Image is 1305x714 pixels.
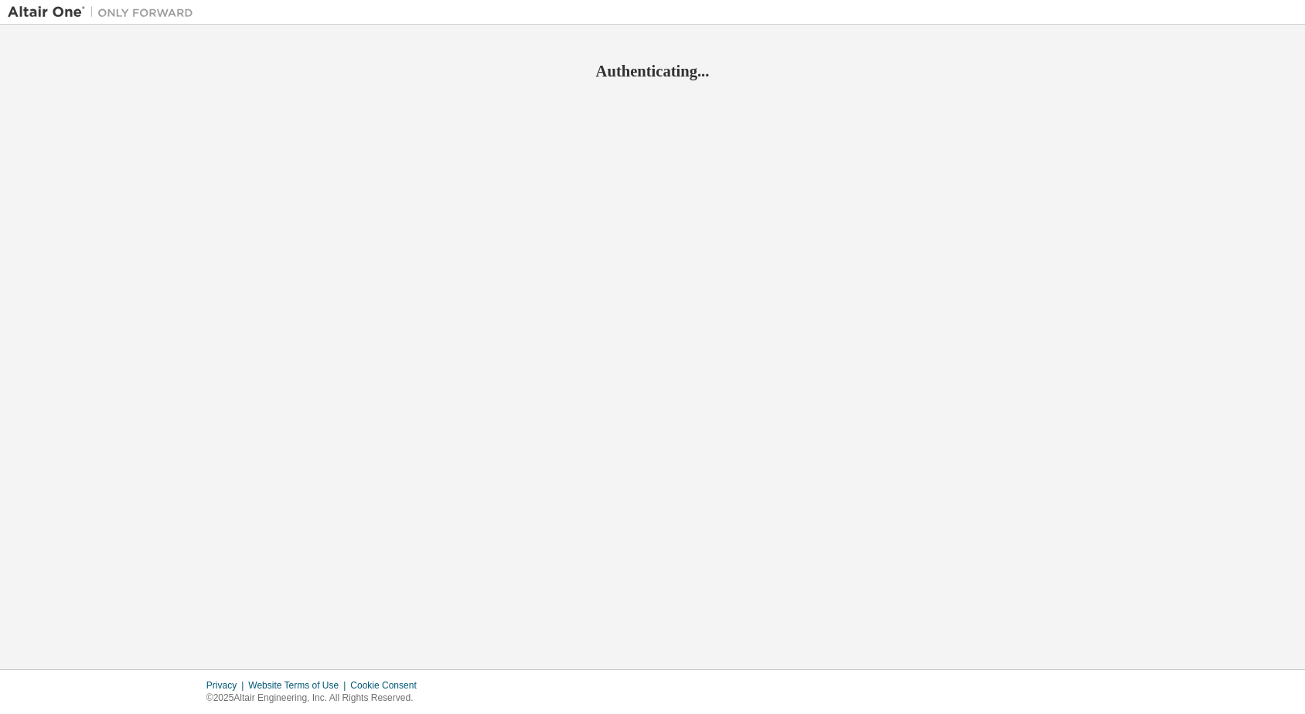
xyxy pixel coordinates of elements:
h2: Authenticating... [8,61,1297,81]
div: Cookie Consent [350,679,425,692]
p: © 2025 Altair Engineering, Inc. All Rights Reserved. [206,692,426,705]
img: Altair One [8,5,201,20]
div: Website Terms of Use [248,679,350,692]
div: Privacy [206,679,248,692]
